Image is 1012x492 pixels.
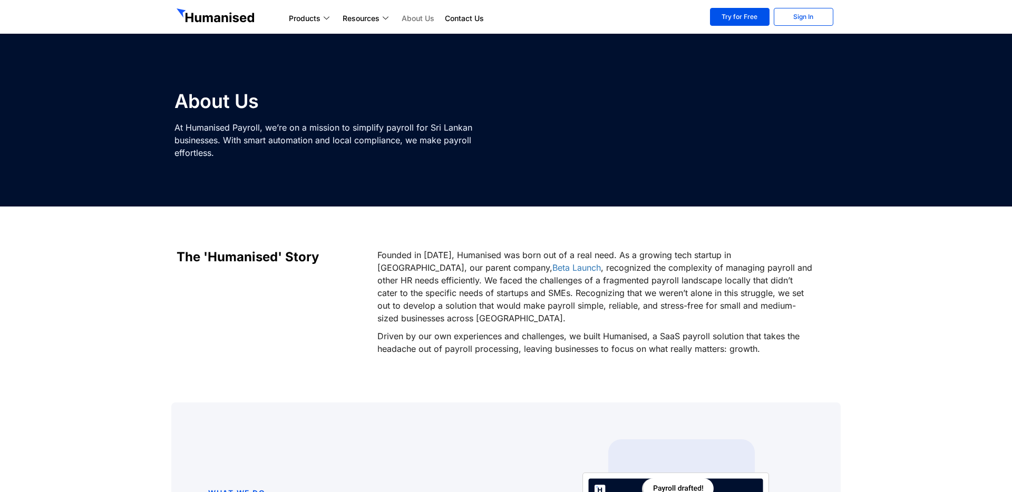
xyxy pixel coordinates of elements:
p: At Humanised Payroll, we’re on a mission to simplify payroll for Sri Lankan businesses. With smar... [174,121,501,159]
a: Contact Us [440,12,489,25]
a: Try for Free [710,8,770,26]
a: Beta Launch [552,262,601,273]
h2: The 'Humanised' Story [177,249,367,265]
img: GetHumanised Logo [177,8,257,25]
h1: About Us [174,92,501,111]
a: About Us [396,12,440,25]
p: Founded in [DATE], Humanised was born out of a real need. As a growing tech startup in [GEOGRAPHI... [377,249,814,324]
a: Resources [337,12,396,25]
a: Products [284,12,337,25]
p: Driven by our own experiences and challenges, we built Humanised, a SaaS payroll solution that ta... [377,330,814,355]
a: Sign In [774,8,833,26]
